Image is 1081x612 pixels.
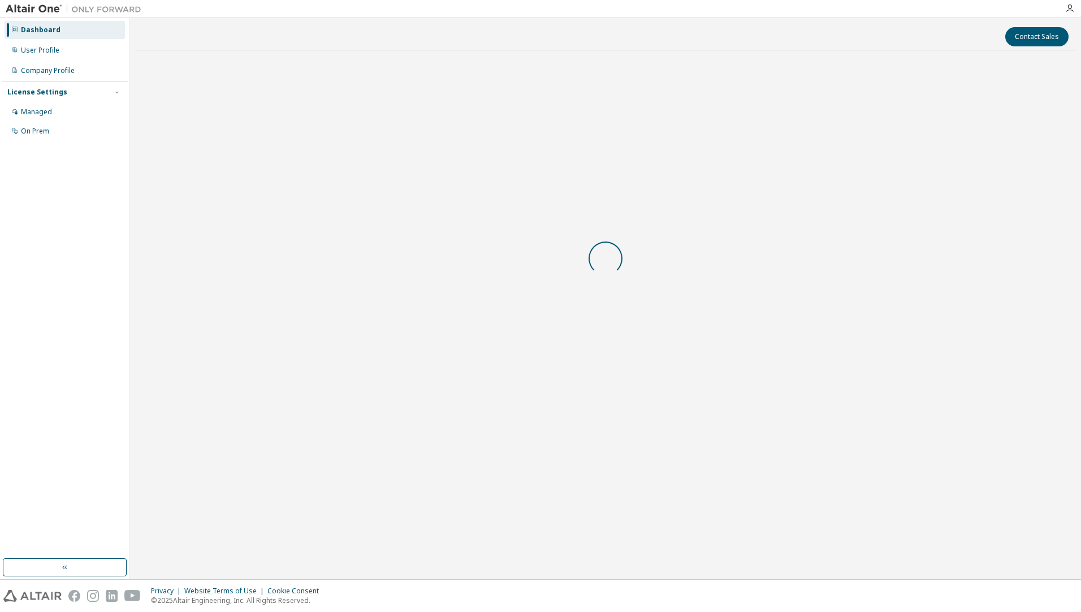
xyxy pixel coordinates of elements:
div: Managed [21,107,52,117]
img: linkedin.svg [106,590,118,602]
button: Contact Sales [1005,27,1069,46]
img: facebook.svg [68,590,80,602]
div: Dashboard [21,25,60,35]
div: On Prem [21,127,49,136]
div: Cookie Consent [267,587,326,596]
img: youtube.svg [124,590,141,602]
div: Privacy [151,587,184,596]
div: Company Profile [21,66,75,75]
p: © 2025 Altair Engineering, Inc. All Rights Reserved. [151,596,326,605]
img: Altair One [6,3,147,15]
img: altair_logo.svg [3,590,62,602]
div: Website Terms of Use [184,587,267,596]
div: User Profile [21,46,59,55]
div: License Settings [7,88,67,97]
img: instagram.svg [87,590,99,602]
